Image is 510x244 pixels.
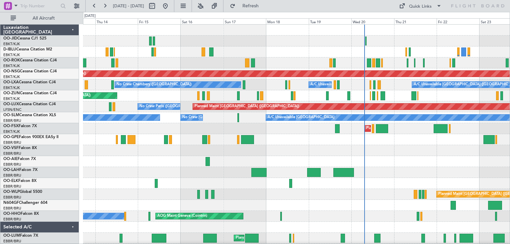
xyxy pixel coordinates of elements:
[3,124,19,128] span: OO-FSX
[409,3,432,10] div: Quick Links
[3,195,21,200] a: EBBR/BRU
[157,211,207,221] div: AOG Maint Geneva (Cointrin)
[3,201,47,205] a: N604GFChallenger 604
[3,162,21,167] a: EBBR/BRU
[182,113,294,122] div: No Crew [GEOGRAPHIC_DATA] ([GEOGRAPHIC_DATA] National)
[3,212,21,216] span: OO-HHO
[3,47,52,51] a: D-IBLUCessna Citation M2
[3,124,37,128] a: OO-FSXFalcon 7X
[3,184,21,189] a: EBBR/BRU
[3,157,18,161] span: OO-AIE
[84,13,96,19] div: [DATE]
[3,217,21,222] a: EBBR/BRU
[195,102,299,112] div: Planned Maint [GEOGRAPHIC_DATA] ([GEOGRAPHIC_DATA])
[3,91,57,95] a: OO-ZUNCessna Citation CJ4
[3,37,46,41] a: OO-JIDCessna CJ1 525
[227,1,267,11] button: Refresh
[3,151,21,156] a: EBBR/BRU
[3,47,16,51] span: D-IBLU
[117,80,192,90] div: No Crew Chambery ([GEOGRAPHIC_DATA])
[394,18,437,24] div: Thu 21
[3,239,21,244] a: EBBR/BRU
[3,129,20,134] a: EBKT/KJK
[437,18,479,24] div: Fri 22
[3,135,19,139] span: OO-GPE
[3,74,20,79] a: EBKT/KJK
[3,135,58,139] a: OO-GPEFalcon 900EX EASy II
[3,107,22,112] a: LFSN/ENC
[3,63,20,68] a: EBKT/KJK
[3,113,56,117] a: OO-SLMCessna Citation XLS
[3,179,37,183] a: OO-ELKFalcon 8X
[3,80,19,84] span: OO-LXA
[3,118,21,123] a: EBBR/BRU
[223,18,266,24] div: Sun 17
[3,168,38,172] a: OO-LAHFalcon 7X
[3,140,21,145] a: EBBR/BRU
[3,168,19,172] span: OO-LAH
[3,85,20,90] a: EBKT/KJK
[310,80,434,90] div: A/C Unavailable [GEOGRAPHIC_DATA] ([GEOGRAPHIC_DATA] National)
[139,102,205,112] div: No Crew Paris ([GEOGRAPHIC_DATA])
[3,69,20,73] span: OO-NSG
[3,102,19,106] span: OO-LUX
[3,173,21,178] a: EBBR/BRU
[20,1,58,11] input: Trip Number
[309,18,352,24] div: Tue 19
[3,212,39,216] a: OO-HHOFalcon 8X
[3,58,57,62] a: OO-ROKCessna Citation CJ4
[236,233,356,243] div: Planned Maint [GEOGRAPHIC_DATA] ([GEOGRAPHIC_DATA] National)
[3,113,19,117] span: OO-SLM
[3,190,20,194] span: OO-WLP
[3,234,20,238] span: OO-LUM
[3,37,17,41] span: OO-JID
[181,18,223,24] div: Sat 16
[366,123,444,133] div: Planned Maint Kortrijk-[GEOGRAPHIC_DATA]
[3,96,20,101] a: EBKT/KJK
[3,201,19,205] span: N604GF
[268,113,334,122] div: A/C Unavailable [GEOGRAPHIC_DATA]
[237,4,265,8] span: Refresh
[7,13,72,24] button: All Aircraft
[3,146,37,150] a: OO-VSFFalcon 8X
[3,190,42,194] a: OO-WLPGlobal 5500
[3,102,56,106] a: OO-LUXCessna Citation CJ4
[3,157,36,161] a: OO-AIEFalcon 7X
[351,18,394,24] div: Wed 20
[3,91,20,95] span: OO-ZUN
[95,18,138,24] div: Thu 14
[3,58,20,62] span: OO-ROK
[3,234,38,238] a: OO-LUMFalcon 7X
[17,16,70,21] span: All Aircraft
[3,179,18,183] span: OO-ELK
[266,18,309,24] div: Mon 18
[3,146,19,150] span: OO-VSF
[3,41,20,46] a: EBKT/KJK
[396,1,445,11] button: Quick Links
[3,80,56,84] a: OO-LXACessna Citation CJ4
[3,206,21,211] a: EBBR/BRU
[113,3,144,9] span: [DATE] - [DATE]
[3,69,57,73] a: OO-NSGCessna Citation CJ4
[138,18,181,24] div: Fri 15
[3,52,20,57] a: EBKT/KJK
